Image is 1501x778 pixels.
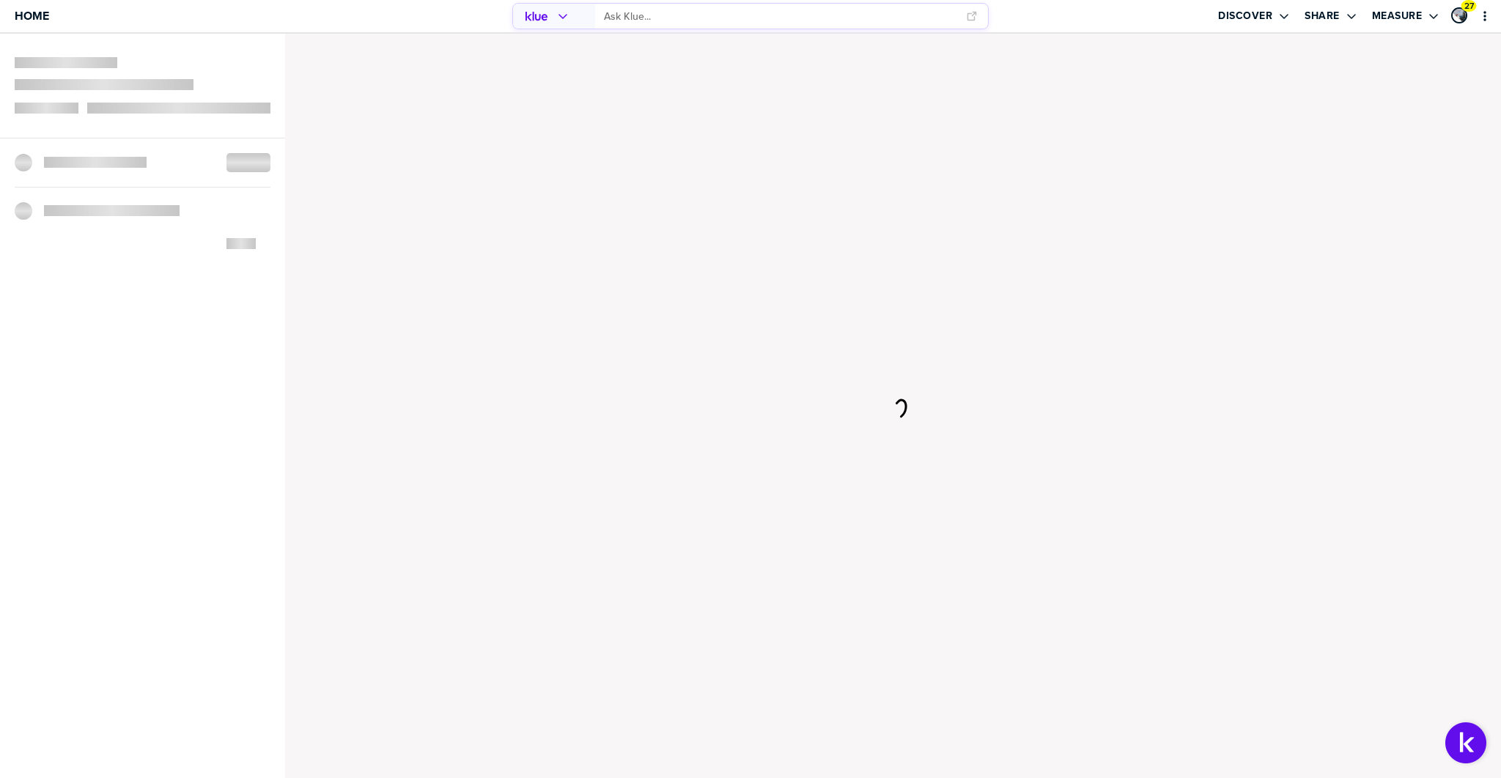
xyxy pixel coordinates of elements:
a: Edit Profile [1450,6,1469,25]
div: Peter Craigen [1451,7,1467,23]
label: Discover [1218,10,1272,23]
label: Measure [1372,10,1423,23]
img: 80f7c9fa3b1e01c4e88e1d678b39c264-sml.png [1453,9,1466,22]
span: Home [15,10,49,22]
input: Ask Klue... [604,4,957,29]
button: Open Support Center [1445,722,1486,763]
span: 27 [1464,1,1474,12]
label: Share [1305,10,1340,23]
